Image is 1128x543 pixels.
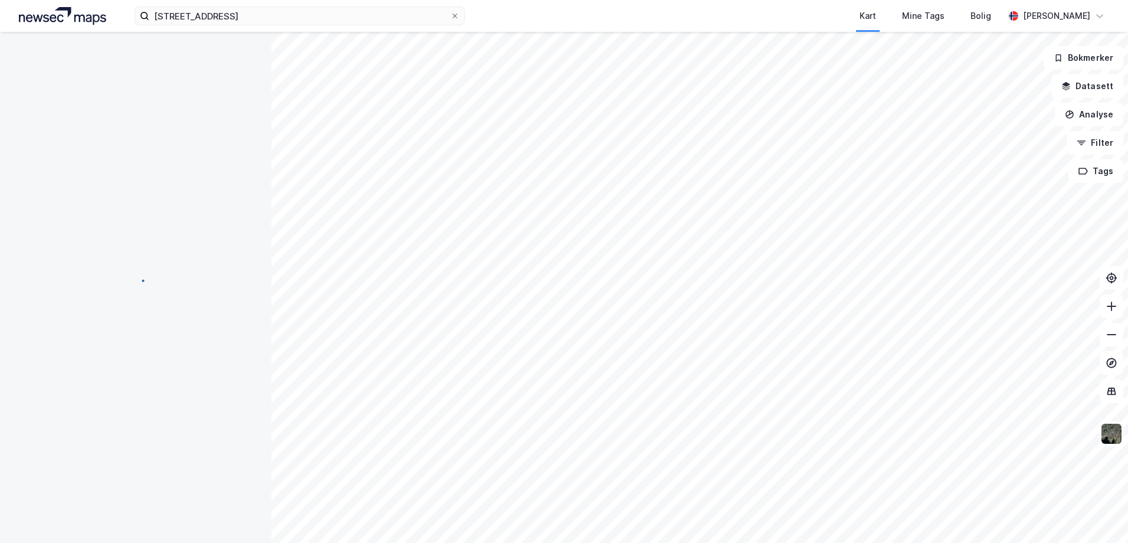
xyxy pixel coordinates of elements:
[970,9,991,23] div: Bolig
[902,9,945,23] div: Mine Tags
[1044,46,1123,70] button: Bokmerker
[1068,159,1123,183] button: Tags
[1069,486,1128,543] div: Kontrollprogram for chat
[1023,9,1090,23] div: [PERSON_NAME]
[1055,103,1123,126] button: Analyse
[860,9,876,23] div: Kart
[149,7,450,25] input: Søk på adresse, matrikkel, gårdeiere, leietakere eller personer
[1051,74,1123,98] button: Datasett
[126,271,145,290] img: spinner.a6d8c91a73a9ac5275cf975e30b51cfb.svg
[19,7,106,25] img: logo.a4113a55bc3d86da70a041830d287a7e.svg
[1069,486,1128,543] iframe: Chat Widget
[1067,131,1123,155] button: Filter
[1100,423,1123,445] img: 9k=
